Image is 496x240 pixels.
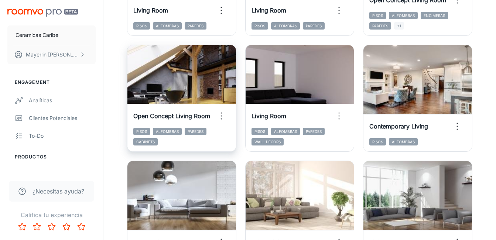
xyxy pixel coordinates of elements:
img: Roomvo PRO Beta [7,9,78,17]
button: Rate 3 star [44,219,59,234]
p: Mayerlin [PERSON_NAME] [26,51,78,59]
span: Pisos [252,22,268,30]
h6: Open Concept Living Room [133,112,210,120]
h6: Living Room [252,6,286,15]
span: Alfombras [153,128,182,135]
span: Paredes [369,22,391,30]
span: Pisos [133,22,150,30]
span: Alfombras [389,12,418,19]
span: Alfombras [389,138,418,145]
span: Pisos [133,128,150,135]
span: Wall Decors [252,138,284,145]
span: ¿Necesitas ayuda? [33,187,84,196]
button: Rate 5 star [74,219,89,234]
span: Paredes [185,22,206,30]
span: Paredes [303,128,325,135]
p: Ceramicas Caribe [16,31,58,39]
span: Cabinets [133,138,158,145]
div: Mis productos [29,171,96,179]
h6: Contemporary Living [369,122,428,131]
span: Pisos [369,12,386,19]
span: Paredes [185,128,206,135]
button: Rate 1 star [15,219,30,234]
button: Rate 4 star [59,219,74,234]
span: Alfombras [271,22,300,30]
div: Analíticas [29,96,96,104]
h6: Living Room [252,112,286,120]
span: Paredes [303,22,325,30]
div: To-do [29,132,96,140]
span: Alfombras [153,22,182,30]
button: Mayerlin [PERSON_NAME] [7,45,96,64]
span: Alfombras [271,128,300,135]
button: Rate 2 star [30,219,44,234]
button: Ceramicas Caribe [7,25,96,45]
span: Pisos [252,128,268,135]
span: Pisos [369,138,386,145]
p: Califica tu experiencia [6,210,97,219]
span: +1 [394,22,404,30]
span: Encimeras [421,12,448,19]
div: Clientes potenciales [29,114,96,122]
h6: Living Room [133,6,168,15]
